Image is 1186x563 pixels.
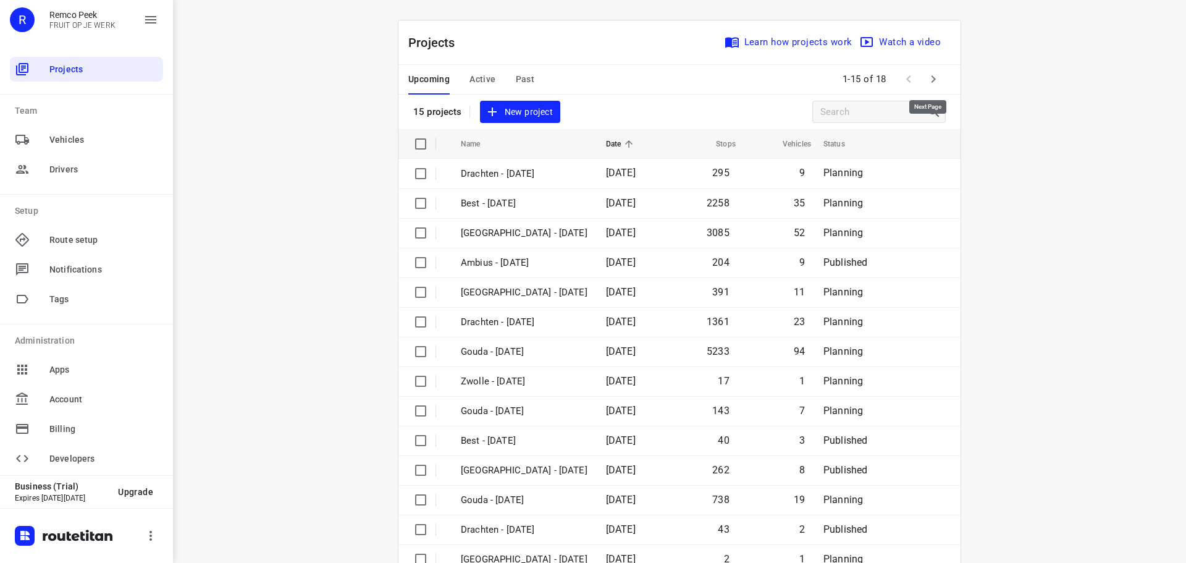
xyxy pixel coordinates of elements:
p: Gouda - Monday [461,345,587,359]
span: 2258 [707,197,730,209]
span: 391 [712,286,730,298]
span: Notifications [49,263,158,276]
span: [DATE] [606,405,636,417]
span: Apps [49,363,158,376]
span: 40 [718,434,729,446]
div: Drivers [10,157,163,182]
span: 9 [799,256,805,268]
span: Upgrade [118,487,153,497]
span: Vehicles [49,133,158,146]
div: Search [927,104,945,119]
span: 7 [799,405,805,417]
span: Planning [823,167,863,179]
span: 1-15 of 18 [838,66,891,93]
span: [DATE] [606,316,636,328]
span: 35 [794,197,805,209]
span: Planning [823,316,863,328]
p: 15 projects [413,106,462,117]
span: [DATE] [606,345,636,357]
div: R [10,7,35,32]
span: Projects [49,63,158,76]
span: 8 [799,464,805,476]
span: [DATE] [606,375,636,387]
span: 1 [799,375,805,387]
span: 9 [799,167,805,179]
input: Search projects [820,103,927,122]
p: Projects [408,33,465,52]
span: Active [469,72,495,87]
span: Planning [823,227,863,239]
p: Drachten - [DATE] [461,167,587,181]
p: FRUIT OP JE WERK [49,21,116,30]
span: Published [823,464,868,476]
p: Best - Friday [461,434,587,448]
span: Previous Page [896,67,921,91]
span: 23 [794,316,805,328]
span: 11 [794,286,805,298]
span: Upcoming [408,72,450,87]
p: Ambius - [DATE] [461,256,587,270]
span: 1361 [707,316,730,328]
span: Planning [823,345,863,357]
span: 43 [718,523,729,535]
div: Tags [10,287,163,311]
span: New project [487,104,553,120]
p: Zwolle - Friday [461,375,587,389]
p: Gouda - Friday [461,404,587,418]
div: Apps [10,357,163,382]
span: 3085 [707,227,730,239]
span: [DATE] [606,286,636,298]
div: Developers [10,446,163,471]
span: [DATE] [606,167,636,179]
button: New project [480,101,560,124]
span: [DATE] [606,256,636,268]
span: Name [461,137,497,151]
div: Billing [10,417,163,441]
span: 19 [794,494,805,506]
span: 295 [712,167,730,179]
span: [DATE] [606,227,636,239]
span: Published [823,434,868,446]
span: Tags [49,293,158,306]
span: 262 [712,464,730,476]
span: 17 [718,375,729,387]
p: Team [15,104,163,117]
p: Expires [DATE][DATE] [15,494,108,502]
span: Past [516,72,535,87]
p: Business (Trial) [15,481,108,491]
span: [DATE] [606,434,636,446]
span: Published [823,523,868,535]
span: Planning [823,494,863,506]
span: [DATE] [606,494,636,506]
p: Gouda - Thursday [461,493,587,507]
button: Upgrade [108,481,163,503]
p: [GEOGRAPHIC_DATA] - [DATE] [461,226,587,240]
span: Published [823,256,868,268]
span: 738 [712,494,730,506]
div: Projects [10,57,163,82]
span: Date [606,137,637,151]
div: Vehicles [10,127,163,152]
span: Route setup [49,234,158,247]
span: [DATE] [606,197,636,209]
span: Planning [823,286,863,298]
span: 3 [799,434,805,446]
div: Notifications [10,257,163,282]
span: Developers [49,452,158,465]
span: Billing [49,423,158,436]
span: Account [49,393,158,406]
span: Planning [823,197,863,209]
span: Planning [823,405,863,417]
span: [DATE] [606,464,636,476]
span: 94 [794,345,805,357]
span: Status [823,137,861,151]
p: Remco Peek [49,10,116,20]
div: Account [10,387,163,412]
span: 52 [794,227,805,239]
p: Antwerpen - Monday [461,286,587,300]
span: 204 [712,256,730,268]
span: Planning [823,375,863,387]
p: Drachten - Monday [461,315,587,329]
span: Vehicles [767,137,811,151]
p: Setup [15,205,163,218]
